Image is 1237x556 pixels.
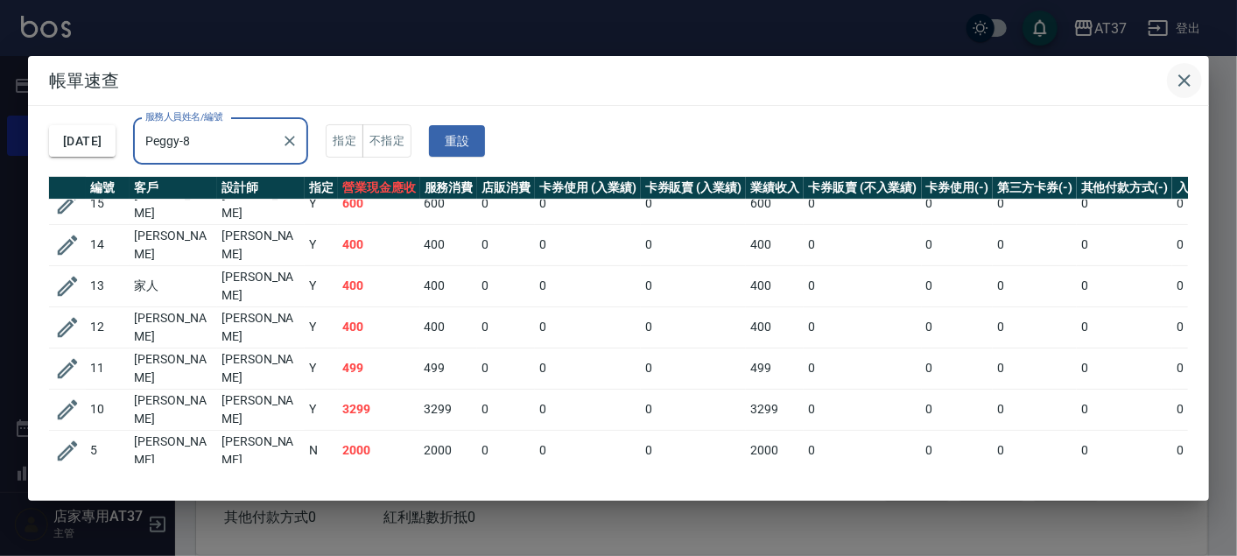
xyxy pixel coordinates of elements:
[338,224,420,265] td: 400
[641,389,747,430] td: 0
[217,177,305,200] th: 設計師
[86,224,130,265] td: 14
[641,183,747,224] td: 0
[804,183,921,224] td: 0
[305,430,338,471] td: N
[362,124,411,158] button: 不指定
[922,265,994,306] td: 0
[217,389,305,430] td: [PERSON_NAME]
[130,430,217,471] td: [PERSON_NAME]
[217,224,305,265] td: [PERSON_NAME]
[746,224,804,265] td: 400
[922,224,994,265] td: 0
[535,348,641,389] td: 0
[86,265,130,306] td: 13
[217,183,305,224] td: [PERSON_NAME]
[746,348,804,389] td: 499
[86,389,130,430] td: 10
[804,430,921,471] td: 0
[278,129,302,153] button: Clear
[746,389,804,430] td: 3299
[429,125,485,158] button: 重設
[338,265,420,306] td: 400
[130,348,217,389] td: [PERSON_NAME]
[130,177,217,200] th: 客戶
[420,430,478,471] td: 2000
[993,183,1077,224] td: 0
[130,389,217,430] td: [PERSON_NAME]
[922,430,994,471] td: 0
[804,265,921,306] td: 0
[338,348,420,389] td: 499
[922,183,994,224] td: 0
[641,265,747,306] td: 0
[535,306,641,348] td: 0
[477,177,535,200] th: 店販消費
[477,348,535,389] td: 0
[1077,348,1173,389] td: 0
[1077,177,1173,200] th: 其他付款方式(-)
[420,224,478,265] td: 400
[804,348,921,389] td: 0
[535,183,641,224] td: 0
[217,430,305,471] td: [PERSON_NAME]
[86,177,130,200] th: 編號
[804,224,921,265] td: 0
[420,177,478,200] th: 服務消費
[746,177,804,200] th: 業績收入
[305,389,338,430] td: Y
[477,265,535,306] td: 0
[1077,183,1173,224] td: 0
[326,124,363,158] button: 指定
[804,177,921,200] th: 卡券販賣 (不入業績)
[1077,430,1173,471] td: 0
[49,125,116,158] button: [DATE]
[477,224,535,265] td: 0
[420,265,478,306] td: 400
[746,306,804,348] td: 400
[477,430,535,471] td: 0
[993,306,1077,348] td: 0
[217,306,305,348] td: [PERSON_NAME]
[535,430,641,471] td: 0
[641,348,747,389] td: 0
[145,110,222,123] label: 服務人員姓名/編號
[535,177,641,200] th: 卡券使用 (入業績)
[641,430,747,471] td: 0
[641,306,747,348] td: 0
[305,224,338,265] td: Y
[217,265,305,306] td: [PERSON_NAME]
[746,183,804,224] td: 600
[420,389,478,430] td: 3299
[477,389,535,430] td: 0
[641,177,747,200] th: 卡券販賣 (入業績)
[993,177,1077,200] th: 第三方卡券(-)
[130,265,217,306] td: 家人
[535,265,641,306] td: 0
[535,389,641,430] td: 0
[305,306,338,348] td: Y
[993,430,1077,471] td: 0
[477,183,535,224] td: 0
[130,306,217,348] td: [PERSON_NAME]
[86,306,130,348] td: 12
[922,348,994,389] td: 0
[993,224,1077,265] td: 0
[420,306,478,348] td: 400
[338,177,420,200] th: 營業現金應收
[1077,224,1173,265] td: 0
[338,430,420,471] td: 2000
[922,177,994,200] th: 卡券使用(-)
[1077,265,1173,306] td: 0
[1077,306,1173,348] td: 0
[217,348,305,389] td: [PERSON_NAME]
[338,389,420,430] td: 3299
[993,389,1077,430] td: 0
[86,183,130,224] td: 15
[420,183,478,224] td: 600
[338,183,420,224] td: 600
[993,265,1077,306] td: 0
[641,224,747,265] td: 0
[305,177,338,200] th: 指定
[305,348,338,389] td: Y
